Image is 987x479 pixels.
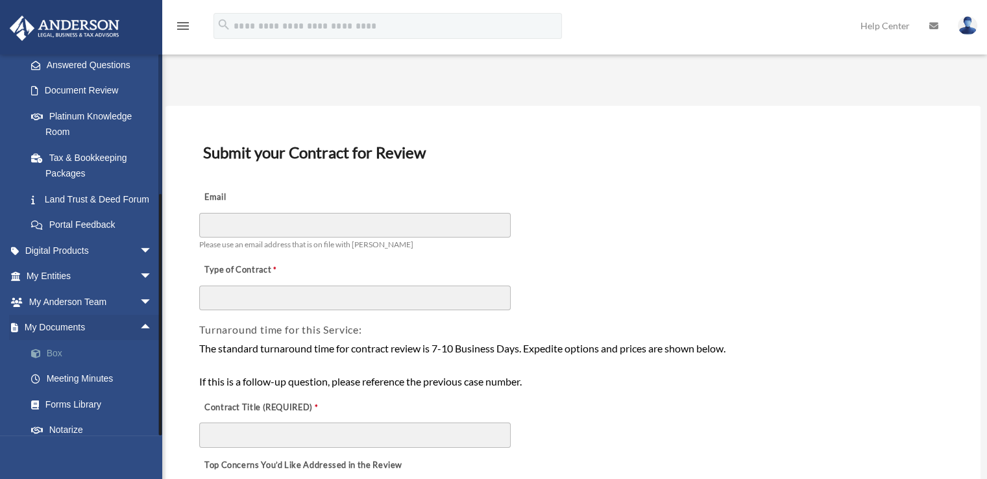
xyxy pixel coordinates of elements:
[18,186,172,212] a: Land Trust & Deed Forum
[199,262,329,280] label: Type of Contract
[199,340,947,390] div: The standard turnaround time for contract review is 7-10 Business Days. Expedite options and pric...
[18,78,165,104] a: Document Review
[140,264,165,290] span: arrow_drop_down
[217,18,231,32] i: search
[9,315,172,341] a: My Documentsarrow_drop_up
[9,238,172,264] a: Digital Productsarrow_drop_down
[199,323,361,336] span: Turnaround time for this Service:
[6,16,123,41] img: Anderson Advisors Platinum Portal
[18,145,172,186] a: Tax & Bookkeeping Packages
[199,239,413,249] span: Please use an email address that is on file with [PERSON_NAME]
[18,103,172,145] a: Platinum Knowledge Room
[18,417,172,443] a: Notarize
[18,366,172,392] a: Meeting Minutes
[198,139,948,166] h3: Submit your Contract for Review
[9,289,172,315] a: My Anderson Teamarrow_drop_down
[199,456,406,474] label: Top Concerns You’d Like Addressed in the Review
[175,23,191,34] a: menu
[18,212,172,238] a: Portal Feedback
[140,289,165,315] span: arrow_drop_down
[140,238,165,264] span: arrow_drop_down
[199,399,329,417] label: Contract Title (REQUIRED)
[958,16,977,35] img: User Pic
[18,391,172,417] a: Forms Library
[199,189,329,207] label: Email
[9,264,172,289] a: My Entitiesarrow_drop_down
[140,315,165,341] span: arrow_drop_up
[175,18,191,34] i: menu
[18,340,172,366] a: Box
[18,52,172,78] a: Answered Questions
